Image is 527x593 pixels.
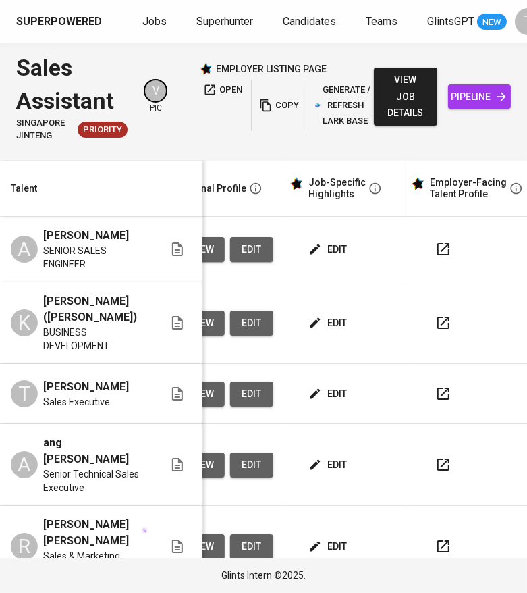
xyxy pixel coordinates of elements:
span: view [192,538,214,555]
a: pipeline [448,84,511,109]
span: edit [311,457,347,473]
button: lark generate / refresh lark base [312,80,374,131]
img: lark [315,103,320,107]
span: edit [241,386,262,403]
a: Superpowered [16,14,105,30]
div: V [144,79,167,103]
span: edit [241,457,262,473]
button: edit [306,237,352,262]
div: A [11,451,38,478]
button: edit [306,382,352,407]
a: Candidates [283,14,339,30]
span: edit [311,538,347,555]
div: Employer-Facing Talent Profile [430,177,507,201]
button: view [181,237,225,262]
span: view [192,315,214,332]
div: Sales Assistant [16,51,128,117]
span: edit [241,315,262,332]
span: SENIOR SALES ENGINEER [43,244,148,271]
span: edit [311,386,347,403]
span: view [192,386,214,403]
button: edit [230,382,273,407]
span: Senior Technical Sales Executive [43,467,148,494]
span: edit [311,241,347,258]
span: [PERSON_NAME] [43,379,129,395]
button: view [181,534,225,559]
button: edit [230,453,273,478]
button: edit [306,311,352,336]
span: [PERSON_NAME] [43,228,129,244]
span: edit [241,538,262,555]
span: pipeline [459,88,500,105]
div: R [11,533,38,560]
span: ang [PERSON_NAME] [43,435,148,467]
button: edit [230,237,273,262]
span: edit [311,315,347,332]
div: New Job received from Demand Team [78,122,128,138]
span: Jobs [142,15,167,28]
span: [PERSON_NAME] [PERSON_NAME] [43,517,140,549]
button: edit [230,534,273,559]
img: glints_star.svg [289,177,303,190]
span: Superhunter [196,15,253,28]
div: Superpowered [16,14,102,30]
button: view [181,382,225,407]
div: Talent [11,180,37,197]
div: pic [144,79,167,114]
span: view job details [385,72,426,122]
a: Superhunter [196,14,256,30]
span: Priority [78,124,128,136]
img: glints_star.svg [411,177,424,190]
div: Job-Specific Highlights [308,177,366,201]
button: edit [230,311,273,336]
span: view [192,457,214,473]
button: edit [306,453,352,478]
span: NEW [477,16,507,29]
div: A [11,236,38,263]
button: open [200,80,246,101]
img: magic_wand.svg [142,527,148,534]
div: T [11,380,38,407]
span: Sales Executive [43,395,110,409]
span: copy [260,98,297,113]
span: BUSINESS DEVELOPMENT [43,326,148,353]
a: Jobs [142,14,169,30]
img: Glints Star [200,63,212,75]
div: K [11,309,38,336]
span: view [192,241,214,258]
button: view [181,453,225,478]
span: generate / refresh lark base [315,82,370,128]
button: view [181,311,225,336]
p: employer listing page [216,62,327,76]
span: [PERSON_NAME] ([PERSON_NAME]) [43,293,148,326]
span: edit [241,241,262,258]
span: GlintsGPT [427,15,474,28]
a: open [200,80,246,131]
span: Candidates [283,15,336,28]
button: view job details [374,68,437,126]
a: GlintsGPT NEW [427,14,507,30]
span: open [203,82,242,98]
button: copy [257,80,300,131]
a: Teams [366,14,400,30]
span: Sales & Marketing Executive [43,549,148,576]
span: Teams [366,15,397,28]
span: Singapore Jinteng [16,117,72,142]
button: edit [306,534,352,559]
div: Internal Profile [181,180,246,197]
